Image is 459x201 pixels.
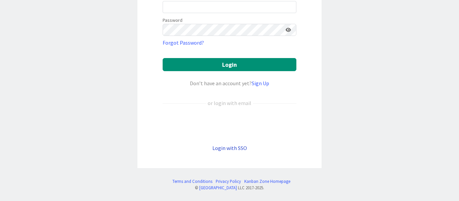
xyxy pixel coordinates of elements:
div: Don’t have an account yet? [163,79,296,87]
a: [GEOGRAPHIC_DATA] [199,185,237,190]
button: Login [163,58,296,71]
a: Sign Up [252,80,269,87]
iframe: Sign in with Google Button [159,118,300,133]
div: or login with email [206,99,253,107]
a: Privacy Policy [216,178,241,185]
a: Terms and Conditions [172,178,212,185]
a: Login with SSO [212,145,247,151]
div: © LLC 2017- 2025 . [169,185,290,191]
a: Kanban Zone Homepage [244,178,290,185]
label: Password [163,17,182,24]
a: Forgot Password? [163,39,204,47]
